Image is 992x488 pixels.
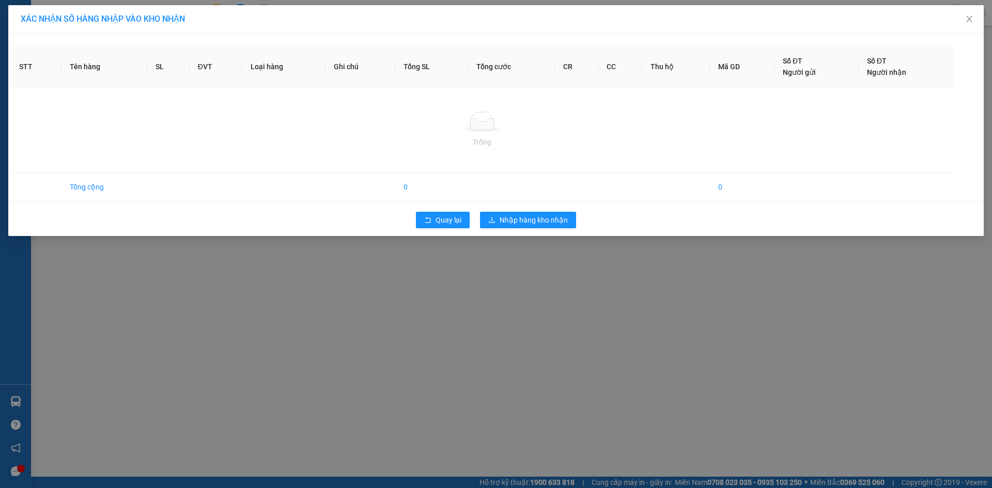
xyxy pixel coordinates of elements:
span: Người nhận [867,68,906,76]
th: Tổng cước [468,47,555,87]
th: Ghi chú [326,47,396,87]
th: Thu hộ [642,47,709,87]
span: Số ĐT [867,57,887,65]
span: rollback [424,216,431,225]
td: Tổng cộng [61,173,147,201]
span: Người gửi [783,68,816,76]
th: Tổng SL [395,47,468,87]
th: Tên hàng [61,47,147,87]
th: STT [11,47,61,87]
th: SL [147,47,189,87]
span: Quay lại [436,214,461,226]
th: ĐVT [190,47,242,87]
button: downloadNhập hàng kho nhận [480,212,576,228]
button: rollbackQuay lại [416,212,470,228]
td: 0 [395,173,468,201]
button: Close [955,5,984,34]
span: Số ĐT [783,57,802,65]
th: CR [555,47,599,87]
td: 0 [710,173,774,201]
div: Trống [19,136,945,148]
th: Mã GD [710,47,774,87]
span: XÁC NHẬN SỐ HÀNG NHẬP VÀO KHO NHẬN [21,14,185,24]
span: download [488,216,495,225]
th: CC [598,47,642,87]
th: Loại hàng [242,47,326,87]
span: Nhập hàng kho nhận [500,214,568,226]
span: close [965,15,973,23]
